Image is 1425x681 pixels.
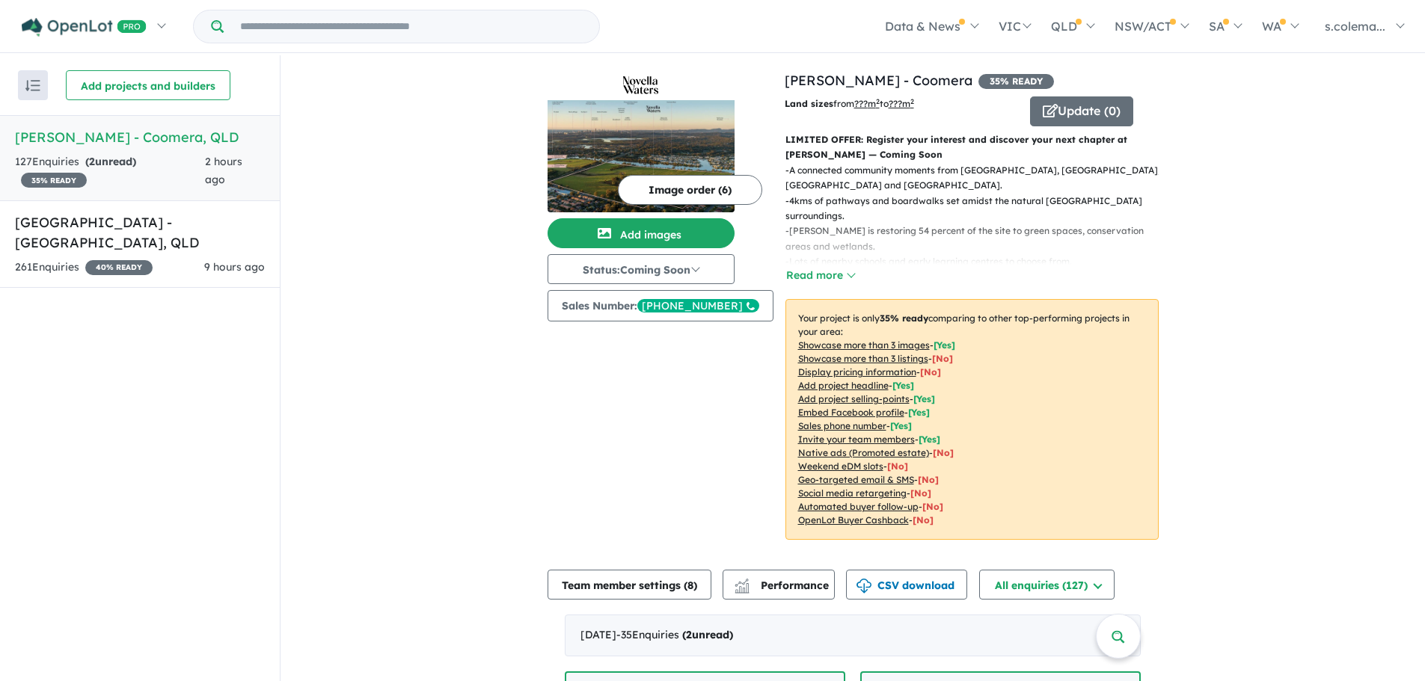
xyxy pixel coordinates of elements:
[785,194,1171,224] p: - 4kms of pathways and boardwalks set amidst the natural [GEOGRAPHIC_DATA] surroundings.
[913,514,934,526] span: [No]
[919,434,940,445] span: [ Yes ]
[856,579,871,594] img: download icon
[932,353,953,364] span: [ No ]
[785,299,1159,540] p: Your project is only comparing to other top-performing projects in your area: - - - - - - - - - -...
[918,474,939,485] span: [No]
[687,579,693,592] span: 8
[889,98,914,109] u: ???m
[785,163,1171,194] p: - A connected community moments from [GEOGRAPHIC_DATA], [GEOGRAPHIC_DATA], [GEOGRAPHIC_DATA] and ...
[892,380,914,391] span: [ Yes ]
[1030,96,1133,126] button: Update (0)
[979,570,1115,600] button: All enquiries (127)
[22,18,147,37] img: Openlot PRO Logo White
[618,175,762,205] button: Image order (6)
[548,570,711,600] button: Team member settings (8)
[908,407,930,418] span: [ Yes ]
[854,98,880,109] u: ??? m
[890,420,912,431] span: [ Yes ]
[548,254,735,284] button: Status:Coming Soon
[737,579,829,592] span: Performance
[798,474,914,485] u: Geo-targeted email & SMS
[880,312,928,324] b: 35 % ready
[887,460,908,472] span: [No]
[735,579,748,587] img: line-chart.svg
[686,628,692,641] span: 2
[554,76,729,94] img: Novella Waters - Coomera Logo
[876,97,880,105] sup: 2
[785,98,833,109] b: Land sizes
[616,628,733,641] span: - 35 Enquir ies
[85,155,136,168] strong: ( unread)
[637,299,759,312] div: [PHONE_NUMBER]
[798,420,886,431] u: Sales phone number
[548,70,735,212] a: Novella Waters - Coomera LogoNovella Waters - Coomera
[978,74,1054,89] span: 35 % READY
[565,614,1141,656] div: [DATE]
[920,366,941,378] span: [ No ]
[785,132,1159,163] p: LIMITED OFFER: Register your interest and discover your next chapter at [PERSON_NAME] — Coming Soon
[1325,19,1385,34] span: s.colema...
[798,339,930,351] u: Showcase more than 3 images
[798,353,928,364] u: Showcase more than 3 listings
[785,254,1171,269] p: - Lots of nearby schools and early learning centres to choose from.
[723,570,835,600] button: Performance
[798,487,907,499] u: Social media retargeting
[910,487,931,499] span: [No]
[934,339,955,351] span: [ Yes ]
[798,407,904,418] u: Embed Facebook profile
[548,218,735,248] button: Add images
[66,70,230,100] button: Add projects and builders
[880,98,914,109] span: to
[15,153,205,189] div: 127 Enquir ies
[227,10,596,43] input: Try estate name, suburb, builder or developer
[798,366,916,378] u: Display pricing information
[798,380,889,391] u: Add project headline
[785,267,856,284] button: Read more
[548,290,773,321] button: Sales Number:[PHONE_NUMBER]
[15,127,265,147] h5: [PERSON_NAME] - Coomera , QLD
[15,212,265,253] h5: [GEOGRAPHIC_DATA] - [GEOGRAPHIC_DATA] , QLD
[798,514,909,526] u: OpenLot Buyer Cashback
[548,100,735,212] img: Novella Waters - Coomera
[15,259,153,277] div: 261 Enquir ies
[846,570,967,600] button: CSV download
[735,583,750,593] img: bar-chart.svg
[798,501,919,512] u: Automated buyer follow-up
[785,96,1019,111] p: from
[910,97,914,105] sup: 2
[204,260,265,274] span: 9 hours ago
[205,155,242,186] span: 2 hours ago
[798,460,883,472] u: Weekend eDM slots
[798,447,929,458] u: Native ads (Promoted estate)
[913,393,935,404] span: [ Yes ]
[798,393,910,404] u: Add project selling-points
[785,224,1171,254] p: - [PERSON_NAME] is restoring 54 percent of the site to green spaces, conservation areas and wetla...
[85,260,153,275] span: 40 % READY
[21,173,87,188] span: 35 % READY
[682,628,733,641] strong: ( unread)
[933,447,954,458] span: [No]
[25,80,40,91] img: sort.svg
[89,155,95,168] span: 2
[785,72,972,89] a: [PERSON_NAME] - Coomera
[922,501,943,512] span: [No]
[798,434,915,445] u: Invite your team members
